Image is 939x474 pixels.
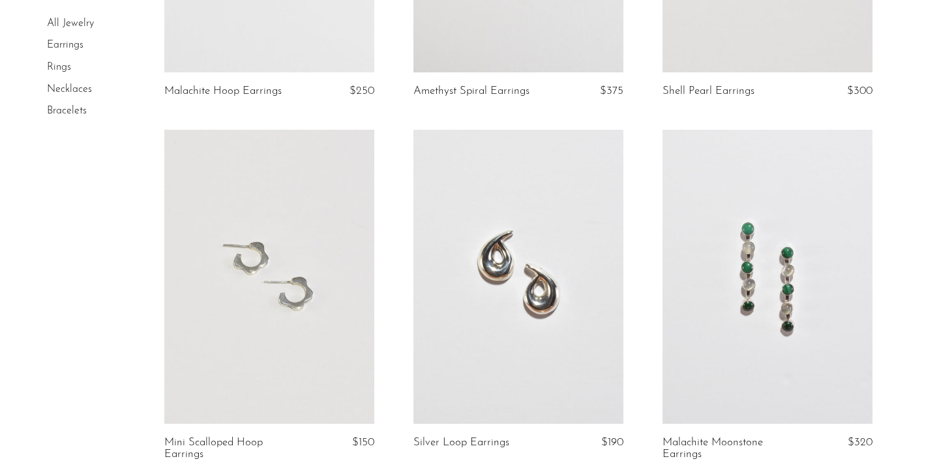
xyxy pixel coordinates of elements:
a: Shell Pearl Earrings [663,85,754,97]
a: Rings [47,62,71,72]
a: Malachite Moonstone Earrings [663,437,801,461]
span: $375 [600,85,623,96]
span: $250 [350,85,374,96]
a: Amethyst Spiral Earrings [413,85,529,97]
a: Silver Loop Earrings [413,437,509,449]
a: All Jewelry [47,18,94,29]
a: Earrings [47,40,83,51]
span: $190 [601,437,623,448]
a: Bracelets [47,106,87,116]
a: Necklaces [47,84,92,95]
span: $300 [847,85,872,96]
span: $150 [352,437,374,448]
span: $320 [848,437,872,448]
a: Malachite Hoop Earrings [164,85,282,97]
a: Mini Scalloped Hoop Earrings [164,437,303,461]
